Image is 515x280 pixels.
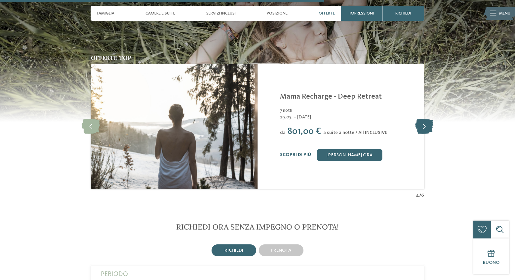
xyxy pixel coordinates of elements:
[288,127,321,136] span: 801,00 €
[280,93,382,100] a: Mama Recharge - Deep Retreat
[280,130,286,135] span: da
[483,260,499,265] span: Buono
[91,64,257,189] img: Mama Recharge - Deep Retreat
[280,152,311,157] a: Scopri di più
[271,248,291,253] span: prenota
[421,192,424,199] span: 6
[145,11,175,16] span: Camere e Suite
[323,130,387,135] span: a suite a notte / All INCLUSIVE
[176,222,339,232] span: RICHIEDI ORA SENZA IMPEGNO O PRENOTA!
[280,114,417,120] span: 29.05. – [DATE]
[267,11,288,16] span: Posizione
[206,11,236,16] span: Servizi inclusi
[91,54,132,62] span: Offerte top
[416,192,419,199] span: 4
[97,11,114,16] span: Famiglia
[224,248,243,253] span: richiedi
[395,11,411,16] span: richiedi
[419,192,421,199] span: /
[473,238,509,274] a: Buono
[319,11,335,16] span: Offerte
[280,108,292,113] span: 7 notti
[257,243,304,257] a: prenota
[317,149,382,161] a: [PERSON_NAME] ora
[350,11,374,16] span: Impressioni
